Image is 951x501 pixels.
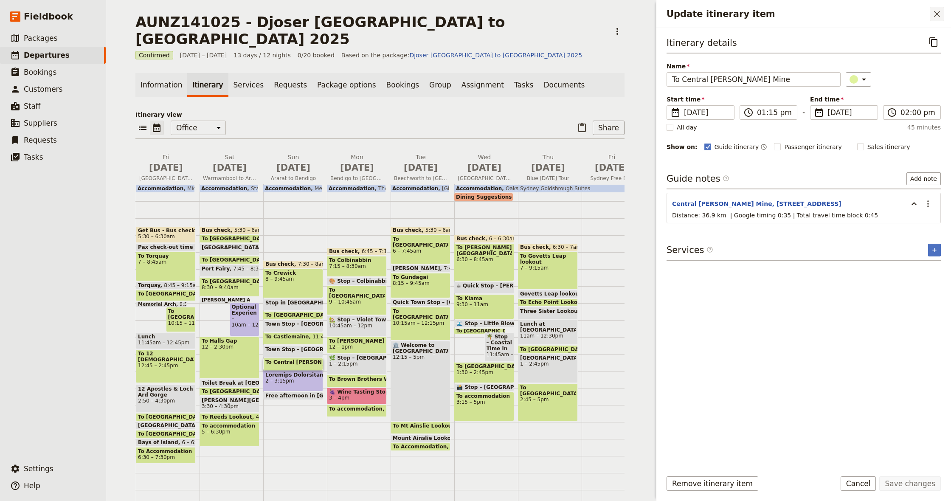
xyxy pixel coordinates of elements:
div: 🌊 Stop – Little Blowhole, Kiama [454,320,514,328]
div: To [GEOGRAPHIC_DATA] [136,290,196,301]
div: To [GEOGRAPHIC_DATA] [454,328,505,334]
span: Packages [24,34,57,42]
span: Mid City Motel Warrnambool [183,186,259,191]
span: 3 – 4pm [329,395,349,401]
span: 6 – 7:45am [393,248,448,254]
span: Bays of Island [138,439,182,445]
span: Bus check [265,261,298,267]
span: Departures [24,51,70,59]
span: [DATE] [139,161,193,174]
span: To [GEOGRAPHIC_DATA] [520,385,576,397]
span: To [GEOGRAPHIC_DATA] [138,291,209,297]
span: Requests [24,136,57,144]
span: 7:45 – 8:15am [444,265,481,271]
button: ​ [846,72,871,87]
span: 6:30 – 8:45am [456,256,512,262]
span: To accommodation [329,406,386,412]
span: Accommodation [456,186,502,191]
div: To [GEOGRAPHIC_DATA] [200,256,259,264]
div: Bus check6:30 – 7am [518,243,578,251]
div: To [GEOGRAPHIC_DATA]10:15am – 12:15pm [391,307,450,341]
button: List view [135,121,150,135]
span: Staff [24,102,41,110]
span: Mercure Bendigo [PERSON_NAME] [311,186,402,191]
span: Town Stop – [GEOGRAPHIC_DATA] [265,346,365,352]
a: Information [135,73,187,97]
div: To Gundagai8:15 – 9:45am [391,273,450,298]
div: Bays of Island6 – 6:30pm [136,439,196,447]
span: ​ [706,246,713,253]
span: To Castlemaine [265,334,312,340]
span: Bus check [456,236,489,242]
div: To Brown Brothers Winery [327,375,387,387]
span: Bus check [329,248,362,254]
div: To [GEOGRAPHIC_DATA]2:45 – 5pm [518,383,578,421]
span: 11:45am – 1:30pm [487,352,512,357]
span: 📸 Stop – [GEOGRAPHIC_DATA], [GEOGRAPHIC_DATA] [456,384,611,390]
span: 7 – 9:15am [520,265,576,271]
div: To Torquay7 – 8:45am [136,252,196,281]
span: 6:45 – 7:15am [362,248,399,254]
button: Add service inclusion [928,244,941,256]
button: Time shown on guide itinerary [760,142,767,152]
span: Mount Ainslie Lookout [393,435,461,441]
div: Loremips Dolorsitam – Con Adi Elitse Doeiusmo Temp Inc 3, 53:95ut – 68:66la Etdo magn aliq enim a... [263,371,323,391]
span: To 12 [DEMOGRAPHIC_DATA] [138,351,194,363]
span: 🏡 Stop – Violet Town & Heritage Walk [329,317,385,323]
span: To Echo Point Lookout (Three Sisters) [520,299,632,305]
span: 4:30 – 5pm [256,414,285,420]
span: 🍇 Wine Tasting Stop – Brown Brothers, Milawa [329,389,385,395]
a: Tasks [509,73,539,97]
span: 8:15 – 9:45am [393,280,448,286]
span: 2 – 3:15pm [265,378,321,384]
div: Free afternoon in [GEOGRAPHIC_DATA] [263,392,323,400]
button: Sun [DATE]Ararat to Bendigo [263,153,327,184]
div: To [GEOGRAPHIC_DATA]8:30 – 9:40am [200,277,259,297]
span: [DATE] [521,161,575,174]
span: 9:55 – 10:15am [180,302,216,307]
span: 10:15 – 11:45am [168,320,194,326]
h2: Fri [139,153,193,174]
span: 12:15 – 5pm [393,354,448,360]
span: 10:15am – 12:15pm [393,320,448,326]
span: ☕ Quick Stop – [PERSON_NAME][GEOGRAPHIC_DATA] [456,283,611,289]
span: To [PERSON_NAME] Wetland [329,338,385,344]
span: 🌴 Stop – Coastal Time in [GEOGRAPHIC_DATA] [487,334,512,352]
div: Bus check6 – 6:30am [454,235,514,243]
div: To [GEOGRAPHIC_DATA] [136,413,196,421]
span: To Mt Ainslie Lookout [393,423,458,429]
span: 6 – 6:30am [489,236,518,242]
div: Bus check5:30 – 6am [391,226,450,234]
div: 🌿 Stop – [GEOGRAPHIC_DATA], [PERSON_NAME][GEOGRAPHIC_DATA] (2.6 km loop)1 – 2:15pm [327,354,387,374]
button: Paste itinerary item [575,121,589,135]
span: To Kiama [456,296,512,301]
div: To accommodation3:15 – 5pm [454,392,514,421]
span: 7:30 – 8am [298,261,326,267]
div: To [GEOGRAPHIC_DATA]6 – 7:45am [391,235,450,264]
h2: Fri [585,153,639,174]
span: To Govetts Leap lookout [520,253,576,265]
span: 6 – 6:30pm [182,439,211,445]
span: Bookings [24,68,56,76]
span: 2:50 – 4:30pm [138,398,194,404]
span: Ararat to Bendigo [263,175,324,182]
span: Statesman Motor Inn Ararat [247,186,322,191]
div: To [GEOGRAPHIC_DATA] [200,388,259,396]
span: Memorial Arch [138,302,180,307]
span: Quick Town Stop – [GEOGRAPHIC_DATA] [393,299,510,305]
div: Dining Suggestions [454,193,513,201]
span: To [GEOGRAPHIC_DATA] [202,236,273,242]
button: Calendar view [150,121,164,135]
span: To [GEOGRAPHIC_DATA] [393,236,448,248]
span: [GEOGRAPHIC_DATA] [202,245,265,250]
h2: Mon [330,153,384,174]
span: Get Bus - Bus check [138,228,194,234]
span: To [GEOGRAPHIC_DATA] [202,388,273,394]
span: 1 – 2:45pm [520,361,576,367]
span: 5:30 – 6:30am [138,234,175,239]
div: Lunch11:45am – 12:45pm [136,332,196,349]
div: To accommodation4 – 4:45pm [327,405,387,417]
button: Thu [DATE]Blue [DATE] Tour [518,153,582,184]
span: Govetts Leap lookout [520,291,585,297]
span: To Halls Gap [202,338,257,344]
